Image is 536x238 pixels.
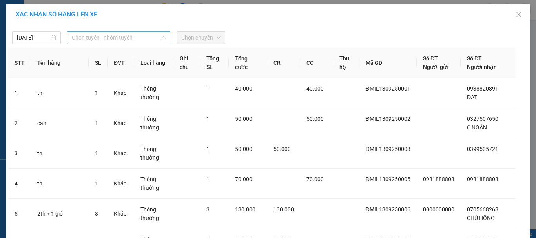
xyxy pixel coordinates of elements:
[235,176,252,182] span: 70.000
[516,11,522,18] span: close
[300,48,333,78] th: CC
[359,48,417,78] th: Mã GD
[467,206,498,213] span: 0705668268
[31,169,89,199] td: th
[31,199,89,229] td: 2th + 1 giỏ
[508,4,530,26] button: Close
[8,169,31,199] td: 4
[423,64,448,70] span: Người gửi
[7,7,19,16] span: Gửi:
[235,206,255,213] span: 130.000
[267,48,300,78] th: CR
[273,206,294,213] span: 130.000
[235,146,252,152] span: 50.000
[423,55,438,62] span: Số ĐT
[16,11,97,18] span: XÁC NHẬN SỐ HÀNG LÊN XE
[134,199,174,229] td: Thông thường
[229,48,267,78] th: Tổng cước
[51,44,131,55] div: 0845660800
[467,94,477,100] span: ĐẠT
[7,7,46,25] div: Đăk Mil
[108,199,134,229] td: Khác
[423,206,454,213] span: 0000000000
[206,146,210,152] span: 1
[108,169,134,199] td: Khác
[51,35,131,44] div: THI
[333,48,359,78] th: Thu hộ
[467,215,495,221] span: CHÚ HỒNG
[206,116,210,122] span: 1
[206,206,210,213] span: 3
[31,138,89,169] td: th
[51,7,131,35] div: Dãy 4-B15 bến xe [GEOGRAPHIC_DATA]
[8,48,31,78] th: STT
[467,64,497,70] span: Người nhận
[95,180,98,187] span: 1
[366,146,410,152] span: ĐMIL1309250003
[366,176,410,182] span: ĐMIL1309250005
[366,116,410,122] span: ĐMIL1309250002
[206,176,210,182] span: 1
[95,120,98,126] span: 1
[108,108,134,138] td: Khác
[95,211,98,217] span: 3
[8,138,31,169] td: 3
[467,176,498,182] span: 0981888803
[8,108,31,138] td: 2
[366,85,410,92] span: ĐMIL1309250001
[306,116,324,122] span: 50.000
[467,55,482,62] span: Số ĐT
[8,199,31,229] td: 5
[17,33,49,42] input: 13/09/2025
[423,176,454,182] span: 0981888803
[306,176,324,182] span: 70.000
[95,150,98,156] span: 1
[134,138,174,169] td: Thông thường
[134,169,174,199] td: Thông thường
[306,85,324,92] span: 40.000
[467,85,498,92] span: 0938820891
[273,146,291,152] span: 50.000
[467,146,498,152] span: 0399505721
[235,116,252,122] span: 50.000
[31,48,89,78] th: Tên hàng
[31,78,89,108] td: th
[161,35,166,40] span: down
[467,116,498,122] span: 0327507650
[31,108,89,138] td: can
[366,206,410,213] span: ĐMIL1309250006
[108,138,134,169] td: Khác
[51,7,70,16] span: Nhận:
[181,32,221,44] span: Chọn chuyến
[8,78,31,108] td: 1
[134,108,174,138] td: Thông thường
[467,124,487,131] span: C NGÂN
[72,32,166,44] span: Chọn tuyến - nhóm tuyến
